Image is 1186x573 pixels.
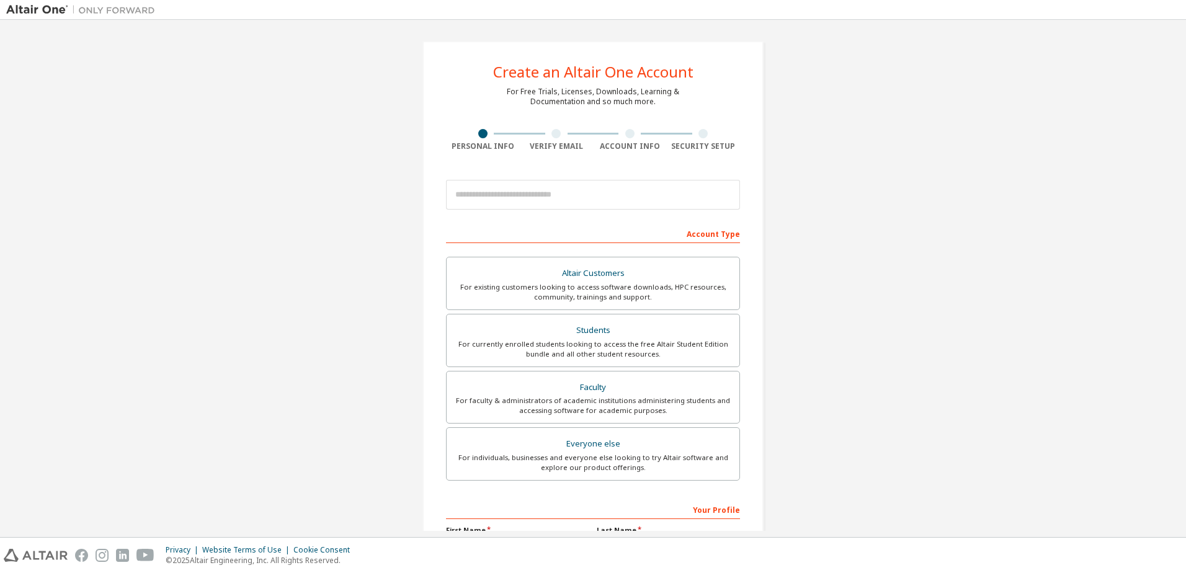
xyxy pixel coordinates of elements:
div: Privacy [166,545,202,555]
div: For currently enrolled students looking to access the free Altair Student Edition bundle and all ... [454,339,732,359]
div: For faculty & administrators of academic institutions administering students and accessing softwa... [454,396,732,415]
img: youtube.svg [136,549,154,562]
img: facebook.svg [75,549,88,562]
div: Students [454,322,732,339]
div: Account Info [593,141,667,151]
img: instagram.svg [96,549,109,562]
div: For individuals, businesses and everyone else looking to try Altair software and explore our prod... [454,453,732,473]
div: Altair Customers [454,265,732,282]
div: Faculty [454,379,732,396]
label: Last Name [597,525,740,535]
label: First Name [446,525,589,535]
div: Website Terms of Use [202,545,293,555]
div: Create an Altair One Account [493,64,693,79]
div: Your Profile [446,499,740,519]
div: Security Setup [667,141,741,151]
div: Account Type [446,223,740,243]
div: Verify Email [520,141,594,151]
p: © 2025 Altair Engineering, Inc. All Rights Reserved. [166,555,357,566]
div: Cookie Consent [293,545,357,555]
div: Personal Info [446,141,520,151]
img: linkedin.svg [116,549,129,562]
div: For Free Trials, Licenses, Downloads, Learning & Documentation and so much more. [507,87,679,107]
img: altair_logo.svg [4,549,68,562]
div: For existing customers looking to access software downloads, HPC resources, community, trainings ... [454,282,732,302]
img: Altair One [6,4,161,16]
div: Everyone else [454,435,732,453]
